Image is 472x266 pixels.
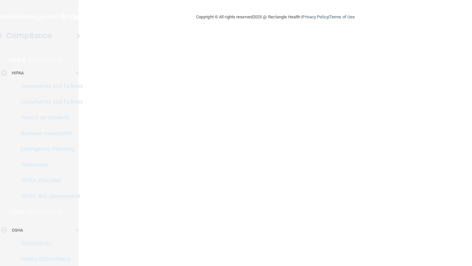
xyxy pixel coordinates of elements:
p: Safety Data Sheets [4,256,94,262]
p: Resources [4,161,94,168]
p: Documents [4,240,94,247]
p: Documents and Policies [4,83,94,89]
p: Learn More! [29,56,64,64]
div: Copyright © All rights reserved 2025 @ Rectangle Health | | [156,7,395,28]
p: Documents and Policies [4,99,94,105]
p: HIPAA [9,56,26,64]
p: HIPAA Checklist [4,177,94,184]
p: Business Associates [4,130,94,137]
p: OSHA [12,226,23,234]
p: OSHA [9,208,25,216]
p: Emergency Planning [4,146,94,152]
p: HIPAA [12,69,24,77]
a: Privacy Policy [302,14,328,19]
p: HIPAA Risk Assessment [4,193,94,199]
a: Terms of Use [329,14,355,19]
p: Learn More! [29,208,63,216]
h4: Compliance [6,31,52,40]
p: Report an Incident [4,114,94,121]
